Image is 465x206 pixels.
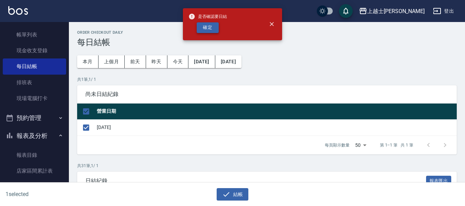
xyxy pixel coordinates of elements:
a: 店家區間累計表 [3,163,66,179]
button: [DATE] [188,55,215,68]
p: 共 1 筆, 1 / 1 [77,76,457,83]
button: 確定 [197,22,219,33]
button: 報表及分析 [3,127,66,145]
a: 報表目錄 [3,147,66,163]
span: 日結紀錄 [85,177,426,184]
a: 每日結帳 [3,58,66,74]
span: 是否確認要日結 [188,13,227,20]
button: save [339,4,353,18]
a: 排班表 [3,75,66,90]
button: 報表匯出 [426,176,452,186]
button: 登出 [430,5,457,18]
p: 共 31 筆, 1 / 1 [77,163,457,169]
h3: 每日結帳 [77,37,457,47]
button: 前天 [125,55,146,68]
button: [DATE] [215,55,241,68]
img: Logo [8,6,28,15]
button: 本月 [77,55,99,68]
p: 第 1–1 筆 共 1 筆 [380,142,413,148]
button: 昨天 [146,55,167,68]
button: 結帳 [217,188,249,201]
p: 每頁顯示數量 [325,142,350,148]
button: 今天 [167,55,189,68]
h2: Order checkout daily [77,30,457,35]
a: 帳單列表 [3,27,66,43]
a: 現場電腦打卡 [3,90,66,106]
button: 預約管理 [3,109,66,127]
button: 上越士[PERSON_NAME] [356,4,427,18]
th: 營業日期 [95,104,457,120]
div: 上越士[PERSON_NAME] [367,7,425,15]
button: close [264,17,279,32]
td: [DATE] [95,119,457,135]
span: 尚未日結紀錄 [85,91,448,98]
div: 50 [352,136,369,154]
a: 報表匯出 [426,177,452,184]
h6: 1 selected [6,190,115,198]
button: 上個月 [99,55,125,68]
a: 店家日報表 [3,179,66,195]
a: 現金收支登錄 [3,43,66,58]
